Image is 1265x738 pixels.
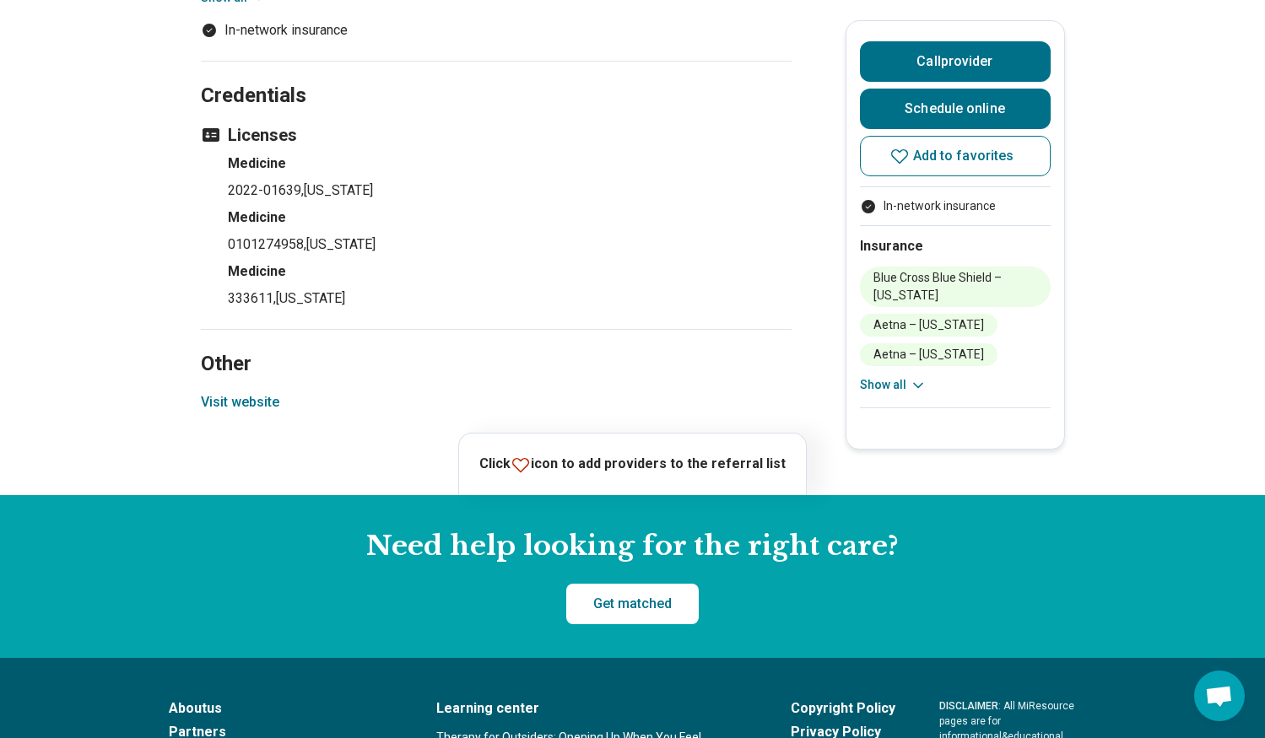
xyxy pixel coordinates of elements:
[860,197,1051,215] li: In-network insurance
[939,700,998,712] span: DISCLAIMER
[860,236,1051,256] h2: Insurance
[201,123,792,147] h3: Licenses
[228,261,792,282] h4: Medicine
[860,267,1051,307] li: Blue Cross Blue Shield – [US_STATE]
[228,154,792,174] h4: Medicine
[201,41,792,110] h2: Credentials
[566,584,699,624] a: Get matched
[860,376,927,394] button: Show all
[860,136,1051,176] button: Add to favorites
[436,698,747,719] a: Learning center
[301,182,373,198] span: , [US_STATE]
[791,698,895,719] a: Copyright Policy
[14,529,1251,564] h2: Need help looking for the right care?
[201,310,792,379] h2: Other
[913,149,1014,163] span: Add to favorites
[860,89,1051,129] a: Schedule online
[169,698,392,719] a: Aboutus
[201,20,792,40] li: In-network insurance
[201,392,279,412] button: Visit website
[860,197,1051,215] ul: Payment options
[860,41,1051,82] button: Callprovider
[273,290,345,306] span: , [US_STATE]
[304,236,376,252] span: , [US_STATE]
[479,454,786,475] p: Click icon to add providers to the referral list
[228,180,792,201] p: 2022-01639
[860,314,997,337] li: Aetna – [US_STATE]
[1194,671,1245,721] div: Open chat
[228,207,792,228] h4: Medicine
[228,234,792,255] p: 0101274958
[860,343,997,366] li: Aetna – [US_STATE]
[201,20,792,40] ul: Payment options
[228,288,792,309] p: 333611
